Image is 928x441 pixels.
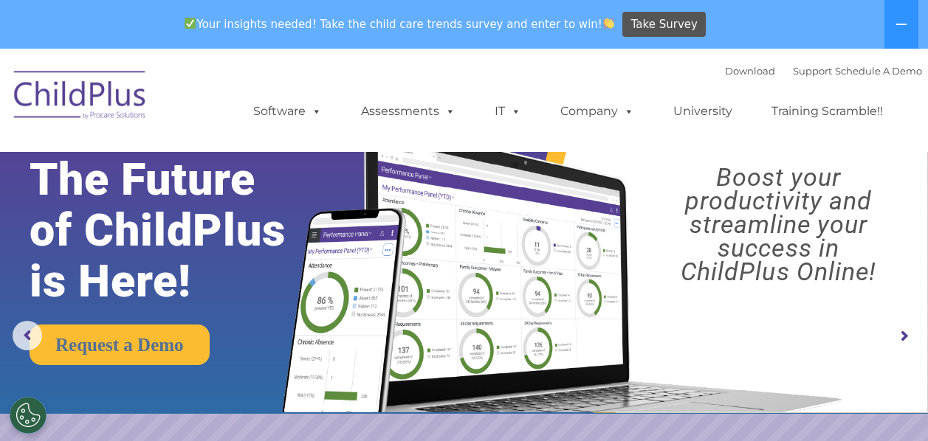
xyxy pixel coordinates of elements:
[30,324,210,365] a: Request a Demo
[30,154,326,307] rs-layer: The Future of ChildPlus is Here!
[622,12,706,38] a: Take Survey
[725,65,775,77] a: Download
[185,18,196,29] img: ✅
[179,10,621,38] span: Your insights needed! Take the child care trends survey and enter to win!
[480,97,536,126] a: IT
[757,97,898,126] a: Training Scramble!!
[793,65,832,77] a: Support
[205,158,268,169] span: Phone number
[603,18,614,29] img: 👏
[631,12,698,38] span: Take Survey
[238,97,337,126] a: Software
[659,97,747,126] a: University
[10,397,47,434] button: Cookies Settings
[641,165,916,283] rs-layer: Boost your productivity and streamline your success in ChildPlus Online!
[346,97,470,126] a: Assessments
[725,65,922,77] font: |
[546,97,649,126] a: Company
[205,97,250,108] span: Last name
[7,60,154,134] img: ChildPlus by Procare Solutions
[835,65,922,77] a: Schedule A Demo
